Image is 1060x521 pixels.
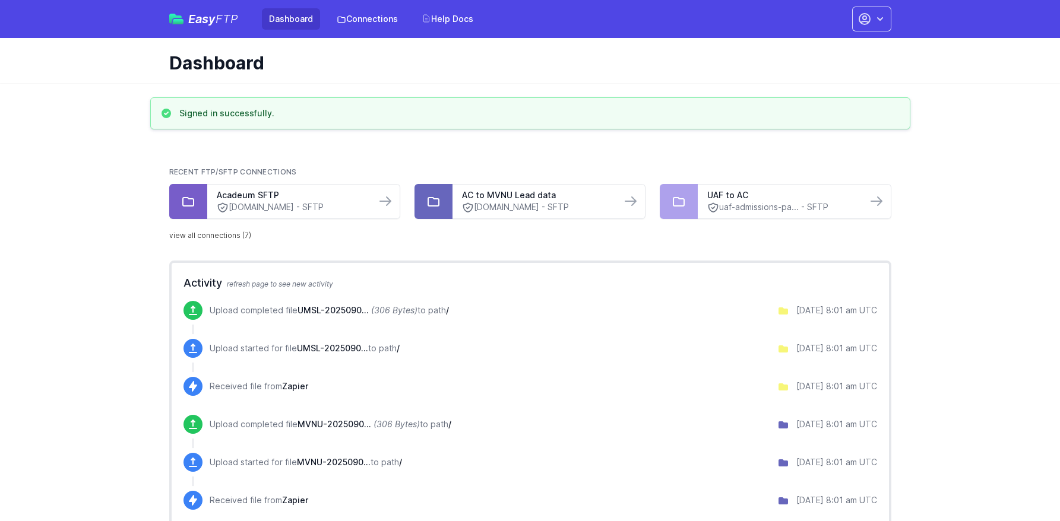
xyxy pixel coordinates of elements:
a: [DOMAIN_NAME] - SFTP [462,201,612,214]
p: Received file from [210,380,308,392]
p: Received file from [210,494,308,506]
p: Upload started for file to path [210,456,402,468]
h3: Signed in successfully. [179,107,274,119]
a: [DOMAIN_NAME] - SFTP [217,201,366,214]
div: [DATE] 8:01 am UTC [796,418,877,430]
a: Dashboard [262,8,320,30]
i: (306 Bytes) [374,419,420,429]
span: refresh page to see new activity [227,279,333,288]
p: Upload completed file to path [210,304,449,316]
h2: Activity [183,275,877,291]
p: Upload completed file to path [210,418,451,430]
a: UAF to AC [707,189,857,201]
div: [DATE] 8:01 am UTC [796,342,877,354]
span: MVNU-20250908.csv [298,419,371,429]
span: Easy [188,13,238,25]
div: [DATE] 8:01 am UTC [796,494,877,506]
img: easyftp_logo.png [169,14,183,24]
a: AC to MVNU Lead data [462,189,612,201]
div: [DATE] 8:01 am UTC [796,304,877,316]
span: / [446,305,449,315]
i: (306 Bytes) [371,305,417,315]
span: UMSL-20250908.csv [298,305,369,315]
a: uaf-admissions-pa... - SFTP [707,201,857,214]
h2: Recent FTP/SFTP Connections [169,167,891,177]
div: [DATE] 8:01 am UTC [796,456,877,468]
div: [DATE] 8:01 am UTC [796,380,877,392]
span: UMSL-20250908.csv [297,343,368,353]
a: view all connections (7) [169,231,251,240]
p: Upload started for file to path [210,342,400,354]
span: Zapier [282,495,308,505]
h1: Dashboard [169,52,882,74]
span: FTP [216,12,238,26]
span: / [397,343,400,353]
a: EasyFTP [169,13,238,25]
a: Connections [330,8,405,30]
span: / [399,457,402,467]
span: Zapier [282,381,308,391]
span: MVNU-20250908.csv [297,457,371,467]
a: Help Docs [414,8,480,30]
a: Acadeum SFTP [217,189,366,201]
span: / [448,419,451,429]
